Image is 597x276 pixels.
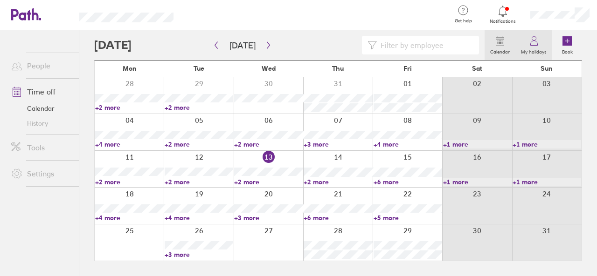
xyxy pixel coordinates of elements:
[234,140,303,148] a: +2 more
[123,65,137,72] span: Mon
[95,140,164,148] a: +4 more
[165,140,233,148] a: +2 more
[165,103,233,112] a: +2 more
[4,138,79,157] a: Tools
[165,214,233,222] a: +4 more
[488,19,518,24] span: Notifications
[95,103,164,112] a: +2 more
[374,140,442,148] a: +4 more
[4,82,79,101] a: Time off
[374,214,442,222] a: +5 more
[448,18,479,24] span: Get help
[515,30,552,60] a: My holidays
[552,30,582,60] a: Book
[443,178,512,186] a: +1 more
[262,65,276,72] span: Wed
[95,214,164,222] a: +4 more
[304,178,372,186] a: +2 more
[374,178,442,186] a: +6 more
[234,214,303,222] a: +3 more
[4,101,79,116] a: Calendar
[4,56,79,75] a: People
[194,65,204,72] span: Tue
[165,178,233,186] a: +2 more
[443,140,512,148] a: +1 more
[222,38,263,53] button: [DATE]
[377,36,473,54] input: Filter by employee
[332,65,344,72] span: Thu
[513,178,581,186] a: +1 more
[95,178,164,186] a: +2 more
[4,164,79,183] a: Settings
[4,116,79,131] a: History
[556,47,578,55] label: Book
[304,140,372,148] a: +3 more
[541,65,553,72] span: Sun
[234,178,303,186] a: +2 more
[488,5,518,24] a: Notifications
[485,47,515,55] label: Calendar
[165,250,233,259] a: +3 more
[472,65,482,72] span: Sat
[513,140,581,148] a: +1 more
[485,30,515,60] a: Calendar
[304,214,372,222] a: +6 more
[403,65,412,72] span: Fri
[515,47,552,55] label: My holidays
